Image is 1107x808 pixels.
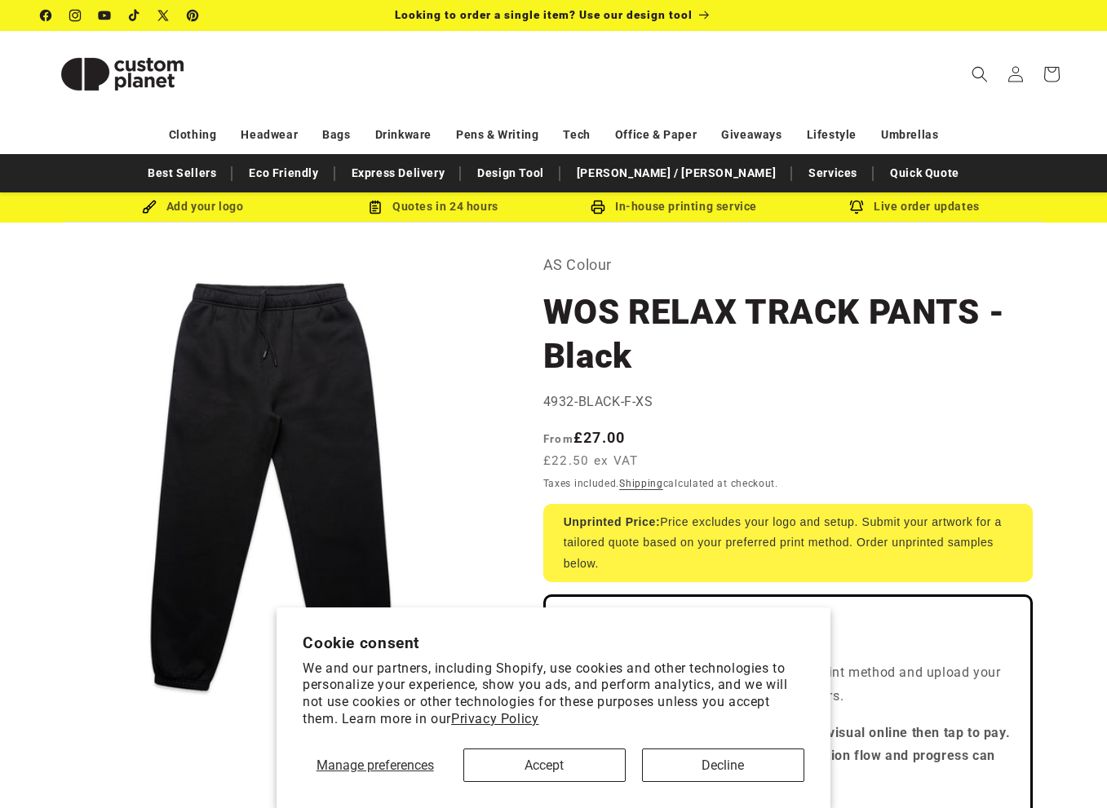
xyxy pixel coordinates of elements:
div: In-house printing service [554,196,795,217]
img: In-house printing [591,200,605,214]
div: Quotes in 24 hours [313,196,554,217]
h1: WOS RELAX TRACK PANTS - Black [543,290,1033,378]
a: [PERSON_NAME] / [PERSON_NAME] [569,159,784,188]
img: Order updates [849,200,864,214]
div: Live order updates [795,196,1035,217]
a: Drinkware [375,121,432,149]
a: Services [800,159,866,188]
a: Best Sellers [139,159,224,188]
a: Giveaways [721,121,782,149]
strong: £27.00 [543,429,626,446]
div: Price excludes your logo and setup. Submit your artwork for a tailored quote based on your prefer... [543,504,1033,582]
a: Tech [563,121,590,149]
summary: Search [962,56,998,92]
a: Privacy Policy [451,711,538,726]
a: Custom Planet [35,31,210,117]
a: Bags [322,121,350,149]
a: Clothing [169,121,217,149]
a: Express Delivery [343,159,454,188]
img: Order Updates Icon [368,200,383,214]
img: Brush Icon [142,200,157,214]
div: Add your logo [73,196,313,217]
a: Design Tool [469,159,552,188]
p: We and our partners, including Shopify, use cookies and other technologies to personalize your ex... [303,660,804,728]
button: Manage preferences [303,748,447,782]
a: Pens & Writing [456,121,538,149]
img: Custom Planet [41,38,204,111]
strong: Unprinted Price: [564,515,661,528]
span: £22.50 ex VAT [543,452,639,470]
span: From [543,432,573,445]
h2: Cookie consent [303,634,804,652]
a: Eco Friendly [241,159,326,188]
a: Headwear [241,121,298,149]
a: Quick Quote [882,159,968,188]
a: Lifestyle [807,121,857,149]
a: Office & Paper [615,121,697,149]
span: Looking to order a single item? Use our design tool [395,8,693,21]
a: Shipping [619,478,663,489]
span: Manage preferences [317,757,434,773]
a: Umbrellas [881,121,938,149]
media-gallery: Gallery Viewer [41,252,503,713]
span: 4932-BLACK-F-XS [543,394,653,409]
div: Taxes included. calculated at checkout. [543,475,1033,492]
p: AS Colour [543,252,1033,278]
button: Accept [463,748,626,782]
button: Decline [642,748,804,782]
